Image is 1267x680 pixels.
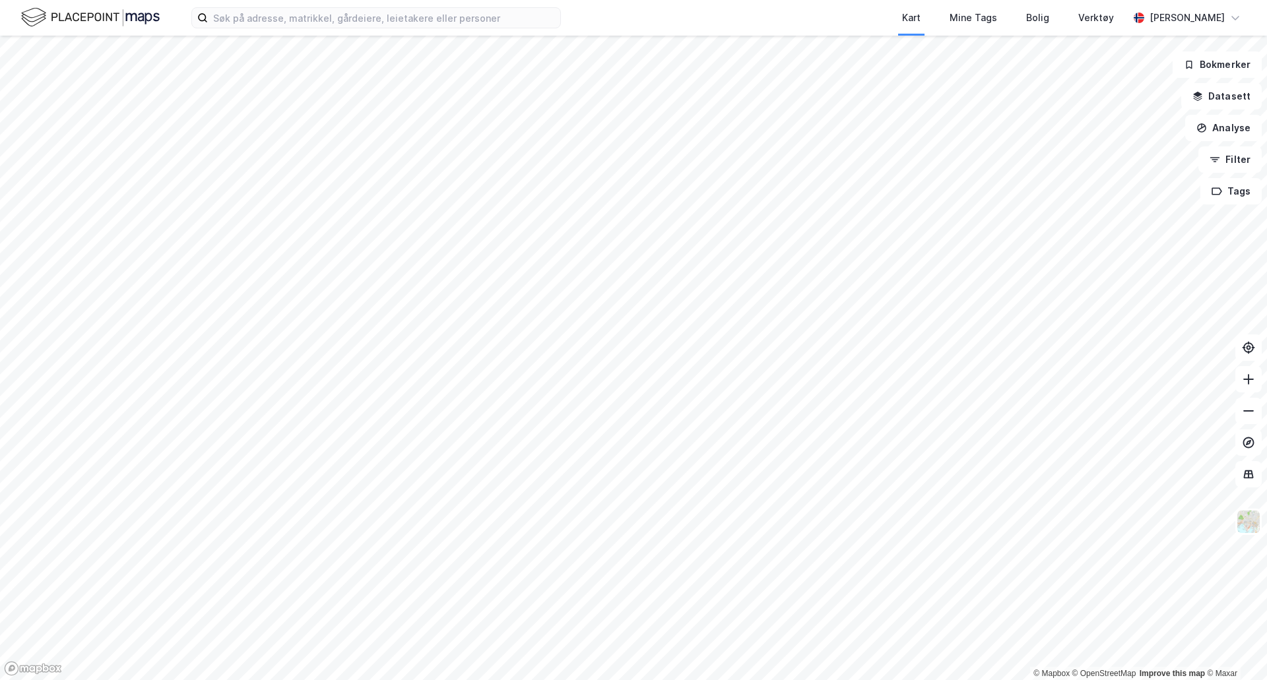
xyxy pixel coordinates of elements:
[902,10,921,26] div: Kart
[1200,178,1262,204] button: Tags
[1236,509,1261,534] img: Z
[1072,669,1136,678] a: OpenStreetMap
[1078,10,1114,26] div: Verktøy
[4,661,62,676] a: Mapbox homepage
[1198,146,1262,173] button: Filter
[1201,617,1267,680] div: Kontrollprogram for chat
[21,6,160,29] img: logo.f888ab2527a4732fd821a326f86c7f29.svg
[1140,669,1205,678] a: Improve this map
[1173,51,1262,78] button: Bokmerker
[208,8,560,28] input: Søk på adresse, matrikkel, gårdeiere, leietakere eller personer
[950,10,997,26] div: Mine Tags
[1181,83,1262,109] button: Datasett
[1026,10,1049,26] div: Bolig
[1185,115,1262,141] button: Analyse
[1201,617,1267,680] iframe: Chat Widget
[1150,10,1225,26] div: [PERSON_NAME]
[1033,669,1070,678] a: Mapbox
